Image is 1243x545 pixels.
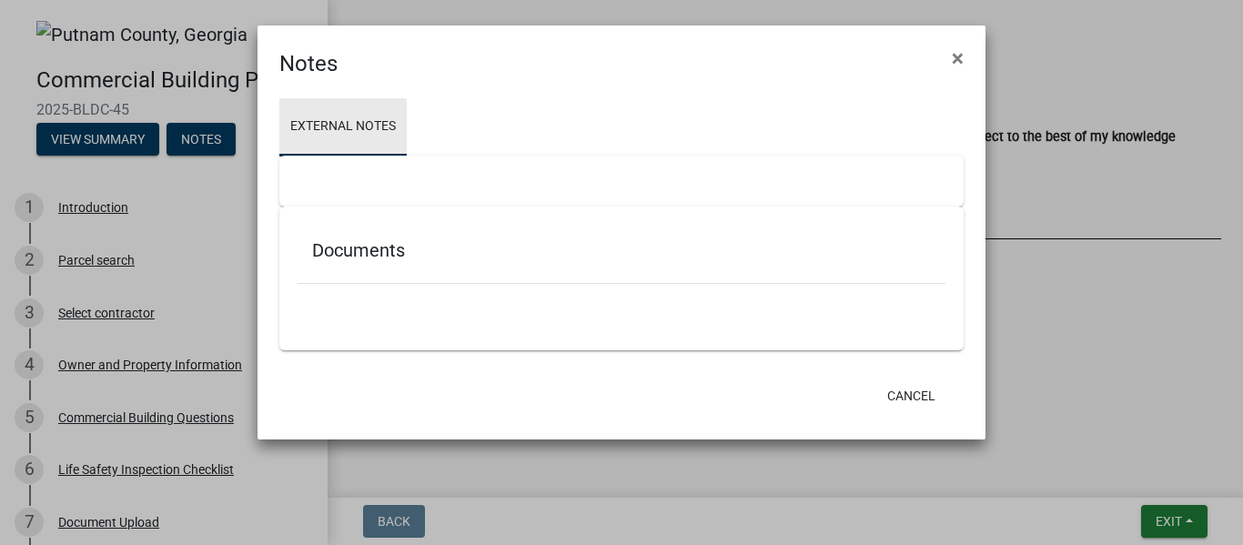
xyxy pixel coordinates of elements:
span: × [952,45,964,71]
h4: Notes [279,47,338,80]
button: Cancel [873,379,950,412]
button: Close [937,33,978,84]
h5: Documents [312,239,931,261]
a: External Notes [279,98,407,156]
